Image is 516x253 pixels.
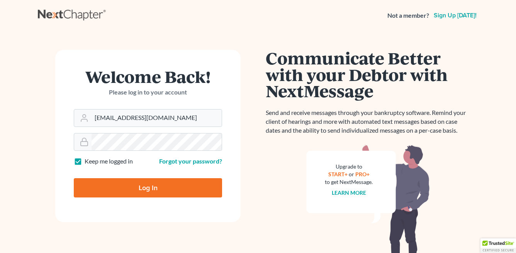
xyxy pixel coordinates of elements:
[74,178,222,197] input: Log In
[325,178,373,186] div: to get NextMessage.
[74,88,222,97] p: Please log in to your account
[349,171,354,177] span: or
[480,238,516,253] div: TrustedSite Certified
[355,171,370,177] a: PRO+
[387,11,429,20] strong: Not a member?
[85,157,133,166] label: Keep me logged in
[432,12,478,19] a: Sign up [DATE]!
[332,189,366,196] a: Learn more
[325,163,373,170] div: Upgrade to
[159,157,222,165] a: Forgot your password?
[328,171,348,177] a: START+
[74,68,222,85] h1: Welcome Back!
[266,50,470,99] h1: Communicate Better with your Debtor with NextMessage
[266,108,470,135] p: Send and receive messages through your bankruptcy software. Remind your client of hearings and mo...
[92,110,222,126] input: Email Address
